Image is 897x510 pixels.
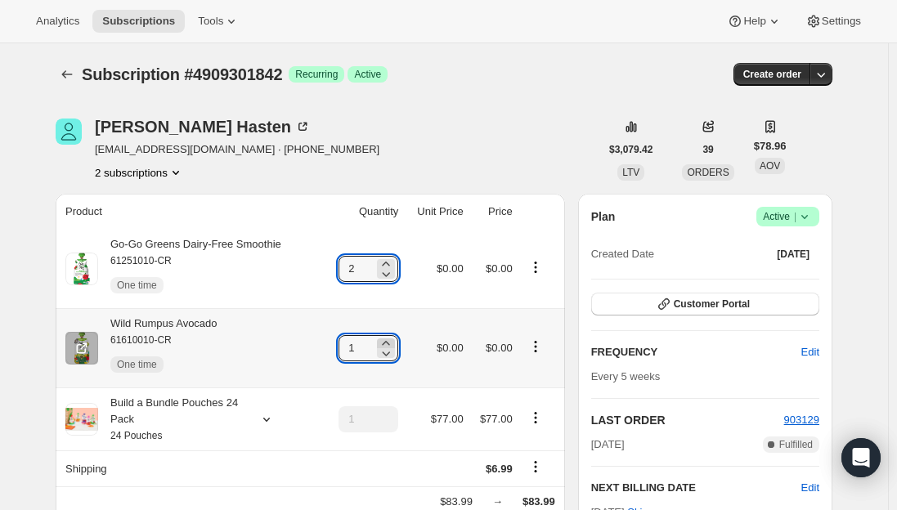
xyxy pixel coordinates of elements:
span: $3,079.42 [609,143,653,156]
span: Subscription #4909301842 [82,65,282,83]
button: 903129 [784,412,819,428]
th: Product [56,194,323,230]
button: Product actions [95,164,184,181]
button: Analytics [26,10,89,33]
span: Caroline Hasten [56,119,82,145]
span: Help [743,15,765,28]
th: Unit Price [403,194,468,230]
th: Price [469,194,518,230]
span: $77.00 [431,413,464,425]
h2: NEXT BILLING DATE [591,480,801,496]
span: AOV [760,160,780,172]
small: 61610010-CR [110,334,172,346]
h2: LAST ORDER [591,412,784,428]
small: 24 Pouches [110,430,162,441]
span: Active [354,68,381,81]
small: 61251010-CR [110,255,172,266]
button: Subscriptions [92,10,185,33]
button: Create order [733,63,811,86]
span: Edit [801,344,819,360]
span: [EMAIL_ADDRESS][DOMAIN_NAME] · [PHONE_NUMBER] [95,141,379,158]
span: Recurring [295,68,338,81]
div: → [492,494,503,510]
span: $78.96 [754,138,787,154]
span: One time [117,358,157,371]
span: [DATE] [777,248,810,261]
th: Shipping [56,450,323,486]
button: Subscriptions [56,63,78,86]
button: Settings [796,10,871,33]
div: Wild Rumpus Avocado [98,315,218,381]
button: Shipping actions [523,458,549,476]
button: $3,079.42 [599,138,662,161]
h2: FREQUENCY [591,344,801,360]
th: Quantity [323,194,404,230]
button: Tools [188,10,249,33]
span: 39 [702,143,713,156]
span: Tools [198,15,223,28]
span: Customer Portal [674,297,750,311]
img: product img [65,332,98,365]
span: One time [117,279,157,292]
a: 903129 [784,414,819,426]
span: Settings [822,15,861,28]
span: $0.00 [486,342,513,354]
div: $83.99 [440,494,473,510]
span: $6.99 [486,463,513,475]
button: Product actions [523,409,549,427]
div: Open Intercom Messenger [841,438,881,477]
span: Every 5 weeks [591,370,661,382]
h2: Plan [591,208,616,225]
span: $0.00 [437,262,464,275]
span: Subscriptions [102,15,175,28]
span: Fulfilled [779,438,813,451]
span: Created Date [591,246,654,262]
span: $0.00 [437,342,464,354]
button: Product actions [523,258,549,276]
span: Active [763,208,813,225]
button: 39 [693,138,723,161]
button: Customer Portal [591,293,819,315]
span: $0.00 [486,262,513,275]
button: Product actions [523,338,549,356]
button: Help [717,10,792,33]
button: Edit [801,480,819,496]
div: [PERSON_NAME] Hasten [95,119,311,135]
img: product img [65,253,98,285]
span: $83.99 [523,495,555,508]
span: LTV [622,167,639,178]
div: Build a Bundle Pouches 24 Pack [98,395,245,444]
button: Edit [792,339,829,365]
span: | [794,210,796,223]
span: $77.00 [480,413,513,425]
span: Create order [743,68,801,81]
button: [DATE] [767,243,819,266]
span: Analytics [36,15,79,28]
div: Go-Go Greens Dairy-Free Smoothie [98,236,281,302]
span: ORDERS [687,167,729,178]
span: [DATE] [591,436,625,453]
